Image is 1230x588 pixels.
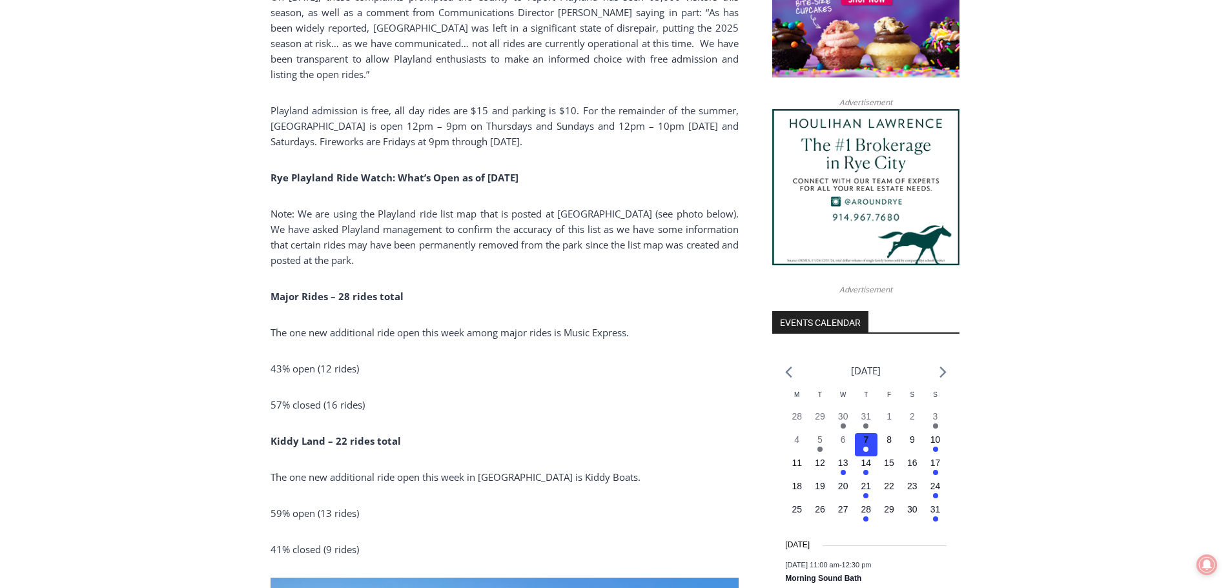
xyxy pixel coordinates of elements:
span: F [887,391,891,398]
button: 7 Has events [855,433,878,456]
span: 59% open (13 rides) [271,507,359,520]
em: Has events [817,447,823,452]
time: 15 [884,458,894,468]
time: 28 [792,411,802,421]
em: Has events [863,447,868,452]
em: Has events [863,493,868,498]
time: 31 [861,411,872,421]
button: 24 Has events [924,480,947,503]
time: 6 [841,434,846,445]
h2: Events Calendar [772,311,868,333]
div: Sunday [924,390,947,410]
strong: Kiddy Land – 22 rides total [271,434,401,447]
button: 10 Has events [924,433,947,456]
span: Advertisement [826,283,905,296]
time: 23 [907,481,917,491]
div: Wednesday [832,390,855,410]
img: Houlihan Lawrence The #1 Brokerage in Rye City [772,109,959,265]
time: 10 [930,434,941,445]
time: 11 [792,458,802,468]
button: 30 Has events [832,410,855,433]
button: 3 Has events [924,410,947,433]
time: 25 [792,504,802,514]
button: 17 Has events [924,456,947,480]
time: 4 [794,434,799,445]
button: 29 [877,503,901,526]
span: 12:30 pm [842,560,872,568]
time: 27 [838,504,848,514]
a: Open Tues. - Sun. [PHONE_NUMBER] [1,130,130,161]
time: 13 [838,458,848,468]
button: 26 [808,503,832,526]
time: 5 [817,434,823,445]
time: 19 [815,481,825,491]
button: 19 [808,480,832,503]
a: Book [PERSON_NAME]'s Good Humor for Your Event [384,4,466,59]
time: 3 [933,411,938,421]
time: 14 [861,458,872,468]
em: Has events [933,470,938,475]
a: Intern @ [DOMAIN_NAME] [311,125,626,161]
span: [DATE] 11:00 am [785,560,839,568]
time: 2 [910,411,915,421]
button: 18 [785,480,808,503]
p: The one new additional ride open this week among major rides is Music Express. [271,325,739,340]
time: 12 [815,458,825,468]
span: S [910,391,914,398]
button: 15 [877,456,901,480]
em: Has events [933,423,938,429]
button: 30 [901,503,924,526]
button: 31 Has events [924,503,947,526]
time: 22 [884,481,894,491]
a: Previous month [785,366,792,378]
span: M [794,391,799,398]
span: 41% closed (9 rides) [271,543,359,556]
button: 14 Has events [855,456,878,480]
span: 57% closed (16 rides) [271,398,365,411]
button: 28 Has events [855,503,878,526]
strong: Rye Playland Ride Watch: What’s Open as of [DATE] [271,171,518,184]
button: 23 [901,480,924,503]
button: 12 [808,456,832,480]
em: Has events [933,493,938,498]
button: 27 [832,503,855,526]
div: "At the 10am stand-up meeting, each intern gets a chance to take [PERSON_NAME] and the other inte... [326,1,610,125]
button: 6 [832,433,855,456]
div: Tuesday [808,390,832,410]
button: 2 [901,410,924,433]
li: [DATE] [851,362,881,380]
span: W [840,391,846,398]
span: 43% open (12 rides) [271,362,359,375]
span: Open Tues. - Sun. [PHONE_NUMBER] [4,133,127,182]
button: 9 [901,433,924,456]
time: 17 [930,458,941,468]
time: 24 [930,481,941,491]
em: Has events [863,423,868,429]
em: Has events [841,423,846,429]
button: 29 [808,410,832,433]
p: Note: We are using the Playland ride list map that is posted at [GEOGRAPHIC_DATA] (see photo belo... [271,206,739,268]
time: 9 [910,434,915,445]
div: Saturday [901,390,924,410]
span: T [864,391,868,398]
div: Thursday [855,390,878,410]
strong: Major Rides – 28 rides total [271,290,404,303]
time: 30 [838,411,848,421]
em: Has events [863,516,868,522]
span: Intern @ [DOMAIN_NAME] [338,128,599,157]
h4: Book [PERSON_NAME]'s Good Humor for Your Event [393,14,449,50]
span: Advertisement [826,96,905,108]
time: [DATE] [785,539,810,551]
time: 28 [861,504,872,514]
img: s_800_d653096d-cda9-4b24-94f4-9ae0c7afa054.jpeg [313,1,390,59]
button: 20 [832,480,855,503]
span: T [818,391,822,398]
time: 31 [930,504,941,514]
time: 21 [861,481,872,491]
div: "...watching a master [PERSON_NAME] chef prepare an omakase meal is fascinating dinner theater an... [132,81,183,154]
button: 8 [877,433,901,456]
em: Has events [841,470,846,475]
button: 1 [877,410,901,433]
time: 8 [887,434,892,445]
